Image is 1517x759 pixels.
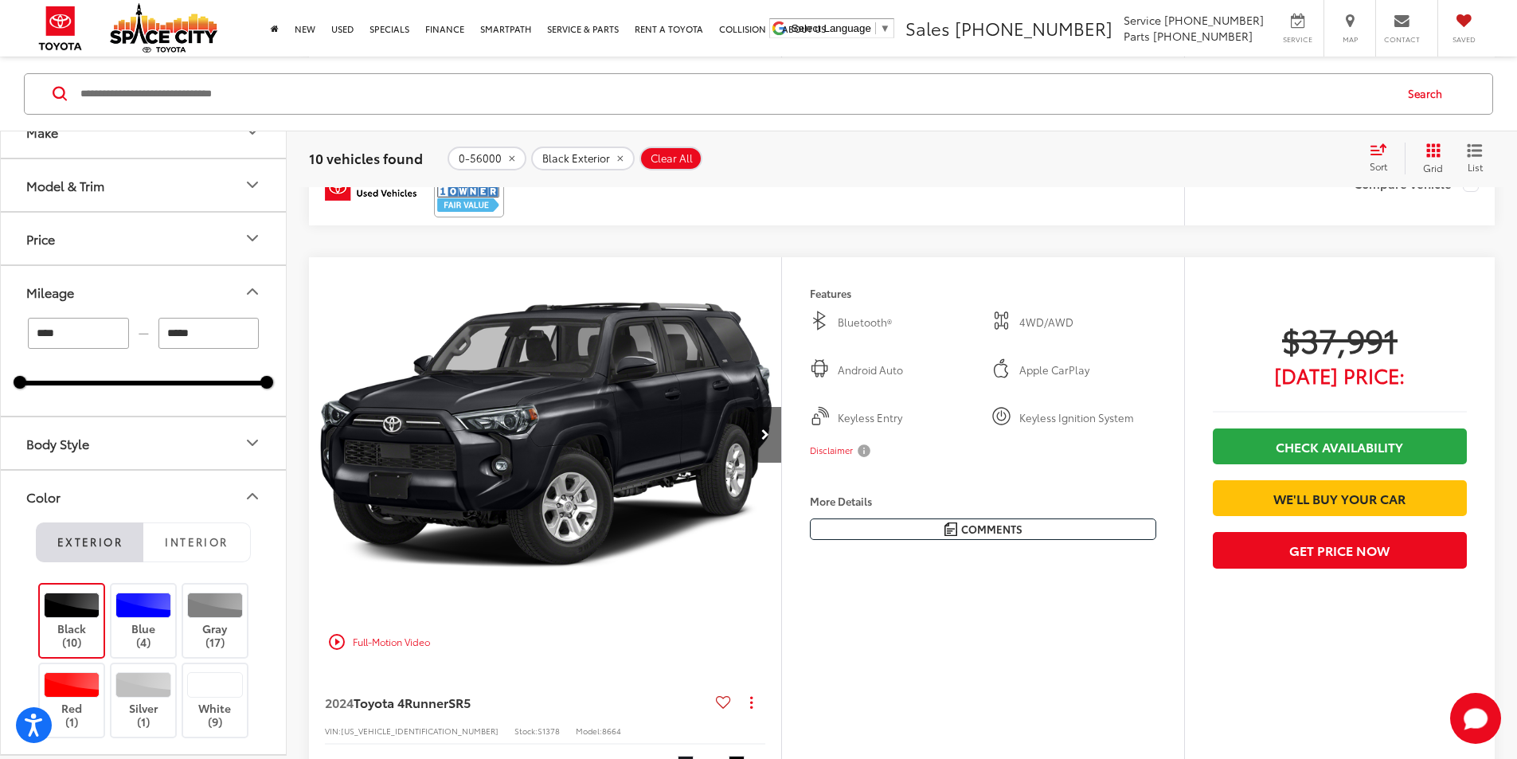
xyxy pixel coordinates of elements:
[792,22,871,34] span: Select Language
[1393,73,1465,113] button: Search
[1213,480,1467,516] a: We'll Buy Your Car
[243,433,262,452] div: Body Style
[325,694,710,711] a: 2024Toyota 4RunnerSR5
[838,362,975,378] span: Android Auto
[79,74,1393,112] input: Search by Make, Model, or Keyword
[308,257,783,613] img: 2024 Toyota 4Runner SR5
[810,518,1156,540] button: Comments
[737,688,765,716] button: Actions
[531,146,635,170] button: remove Black
[1384,34,1420,45] span: Contact
[341,725,498,737] span: [US_VEHICLE_IDENTIFICATION_NUMBER]
[792,22,890,34] a: Select Language​
[26,435,89,450] div: Body Style
[28,317,129,348] input: minimum
[1,470,287,522] button: ColorColor
[542,151,610,164] span: Black Exterior
[750,696,753,709] span: dropdown dots
[810,495,1156,507] h4: More Details
[810,288,1156,299] h4: Features
[325,693,354,711] span: 2024
[1213,319,1467,359] span: $37,991
[1,105,287,157] button: MakeMake
[1280,34,1316,45] span: Service
[880,22,890,34] span: ▼
[838,315,975,331] span: Bluetooth®
[810,434,874,468] button: Disclaimer
[1153,28,1253,44] span: [PHONE_NUMBER]
[538,725,560,737] span: S1378
[875,22,876,34] span: ​
[26,230,55,245] div: Price
[134,326,154,339] span: —
[961,522,1022,537] span: Comments
[183,593,248,649] label: Gray (17)
[810,444,853,457] span: Disclaimer
[1450,693,1501,744] button: Toggle Chat Window
[1213,428,1467,464] a: Check Availability
[111,672,176,729] label: Silver (1)
[243,282,262,301] div: Mileage
[308,257,783,612] div: 2024 Toyota 4Runner SR5 0
[1,212,287,264] button: PricePrice
[448,146,526,170] button: remove 0-56000
[838,410,975,426] span: Keyless Entry
[514,725,538,737] span: Stock:
[165,534,228,548] span: Interior
[26,488,61,503] div: Color
[354,693,448,711] span: Toyota 4Runner
[26,177,104,192] div: Model & Trim
[1019,362,1156,378] span: Apple CarPlay
[905,15,950,41] span: Sales
[944,522,957,536] img: Comments
[1455,142,1495,174] button: List View
[325,725,341,737] span: VIN:
[1405,142,1455,174] button: Grid View
[955,15,1112,41] span: [PHONE_NUMBER]
[243,122,262,141] div: Make
[1164,12,1264,28] span: [PHONE_NUMBER]
[110,3,217,53] img: Space City Toyota
[749,407,781,463] button: Next image
[437,171,501,213] img: CarFax One Owner
[1019,315,1156,331] span: 4WD/AWD
[1362,142,1405,174] button: Select sort value
[26,123,58,139] div: Make
[243,229,262,248] div: Price
[576,725,602,737] span: Model:
[602,725,621,737] span: 8664
[1124,12,1161,28] span: Service
[243,487,262,506] div: Color
[26,284,74,299] div: Mileage
[1370,159,1387,173] span: Sort
[40,593,104,649] label: Black (10)
[1213,367,1467,383] span: [DATE] Price:
[325,175,416,201] img: Toyota Certified Used Vehicles
[1332,34,1367,45] span: Map
[309,147,423,166] span: 10 vehicles found
[1,158,287,210] button: Model & TrimModel & Trim
[111,593,176,649] label: Blue (4)
[1450,693,1501,744] svg: Start Chat
[1423,160,1443,174] span: Grid
[1,417,287,468] button: Body StyleBody Style
[40,672,104,729] label: Red (1)
[1446,34,1481,45] span: Saved
[243,175,262,194] div: Model & Trim
[639,146,702,170] button: Clear All
[308,257,783,612] a: 2024 Toyota 4Runner SR52024 Toyota 4Runner SR52024 Toyota 4Runner SR52024 Toyota 4Runner SR5
[1,265,287,317] button: MileageMileage
[1019,410,1156,426] span: Keyless Ignition System
[1213,532,1467,568] button: Get Price Now
[459,151,502,164] span: 0-56000
[1124,28,1150,44] span: Parts
[1467,159,1483,173] span: List
[448,693,471,711] span: SR5
[651,151,693,164] span: Clear All
[158,317,260,348] input: maximum
[183,672,248,729] label: White (9)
